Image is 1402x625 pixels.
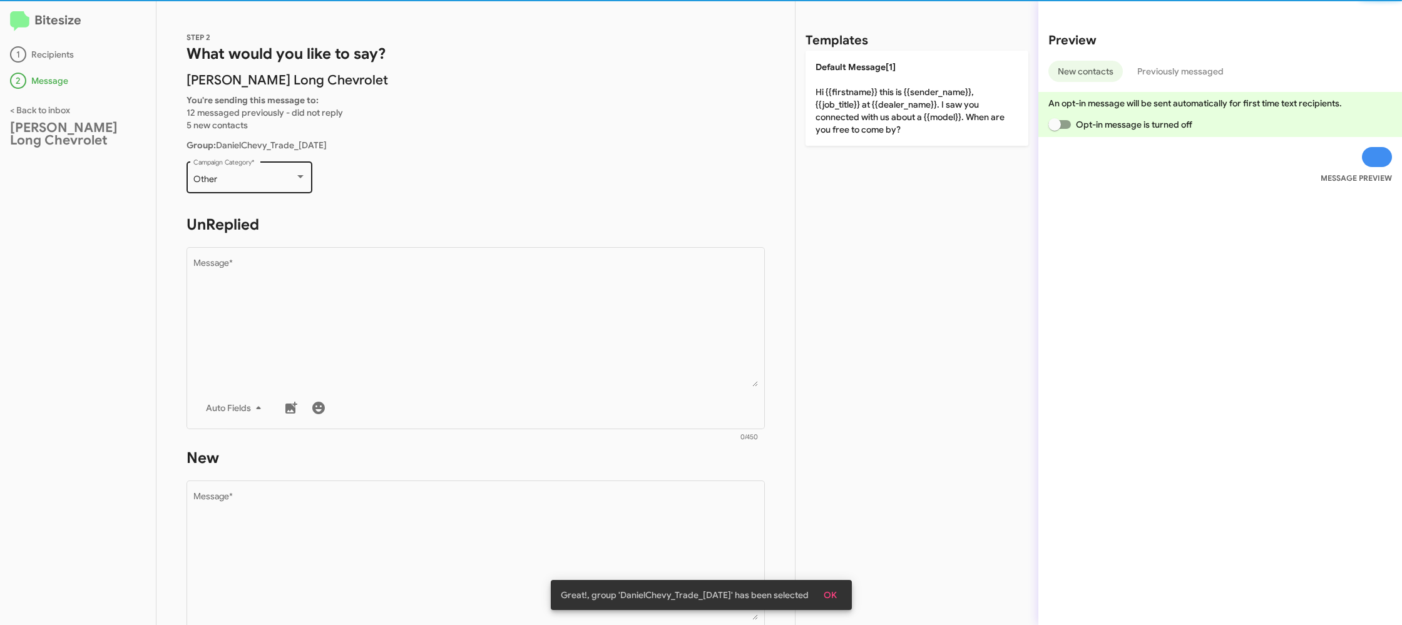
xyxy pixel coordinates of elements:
div: 2 [10,73,26,89]
span: Previously messaged [1137,61,1224,82]
span: New contacts [1058,61,1113,82]
h2: Preview [1048,31,1392,51]
button: Previously messaged [1128,61,1233,82]
p: Hi {{firstname}} this is {{sender_name}}, {{job_title}} at {{dealer_name}}. I saw you connected w... [806,51,1028,146]
b: Group: [187,140,216,151]
a: < Back to inbox [10,104,70,116]
span: STEP 2 [187,33,210,42]
span: DanielChevy_Trade_[DATE] [187,140,327,151]
button: New contacts [1048,61,1123,82]
h1: UnReplied [187,215,765,235]
span: Opt-in message is turned off [1076,117,1192,132]
span: Default Message[1] [816,61,896,73]
span: Auto Fields [206,397,266,419]
span: Great!, group 'DanielChevy_Trade_[DATE]' has been selected [561,589,809,601]
h1: New [187,448,765,468]
p: An opt-in message will be sent automatically for first time text recipients. [1048,97,1392,109]
button: OK [814,584,847,606]
img: logo-minimal.svg [10,11,29,31]
div: [PERSON_NAME] Long Chevrolet [10,121,146,146]
p: [PERSON_NAME] Long Chevrolet [187,74,765,86]
mat-hint: 0/450 [740,434,758,441]
div: 1 [10,46,26,63]
button: Auto Fields [196,397,276,419]
span: Other [193,173,217,185]
h2: Templates [806,31,868,51]
span: 12 messaged previously - did not reply [187,107,343,118]
div: Recipients [10,46,146,63]
small: MESSAGE PREVIEW [1321,172,1392,185]
h1: What would you like to say? [187,44,765,64]
span: 5 new contacts [187,119,248,131]
b: You're sending this message to: [187,94,319,106]
div: Message [10,73,146,89]
h2: Bitesize [10,11,146,31]
span: OK [824,584,837,606]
